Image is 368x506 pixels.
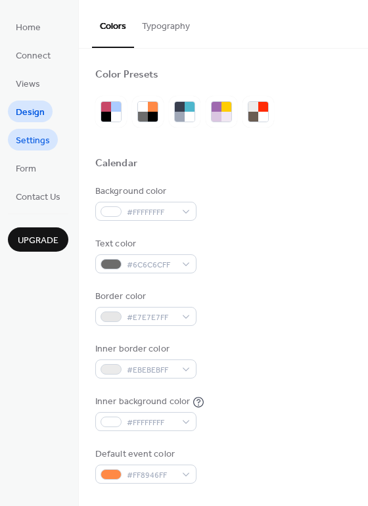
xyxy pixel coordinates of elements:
[127,469,175,482] span: #FF8946FF
[16,49,51,63] span: Connect
[127,363,175,377] span: #EBEBEBFF
[127,311,175,325] span: #E7E7E7FF
[8,157,44,179] a: Form
[95,448,194,461] div: Default event color
[8,72,48,94] a: Views
[95,342,194,356] div: Inner border color
[8,185,68,207] a: Contact Us
[16,21,41,35] span: Home
[8,101,53,122] a: Design
[16,134,50,148] span: Settings
[127,206,175,219] span: #FFFFFFFF
[16,78,40,91] span: Views
[95,185,194,198] div: Background color
[8,44,58,66] a: Connect
[95,290,194,304] div: Border color
[95,395,190,409] div: Inner background color
[127,416,175,430] span: #FFFFFFFF
[16,191,60,204] span: Contact Us
[95,68,158,82] div: Color Presets
[127,258,175,272] span: #6C6C6CFF
[8,129,58,150] a: Settings
[8,16,49,37] a: Home
[16,162,36,176] span: Form
[95,157,137,171] div: Calendar
[8,227,68,252] button: Upgrade
[95,237,194,251] div: Text color
[18,234,58,248] span: Upgrade
[16,106,45,120] span: Design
